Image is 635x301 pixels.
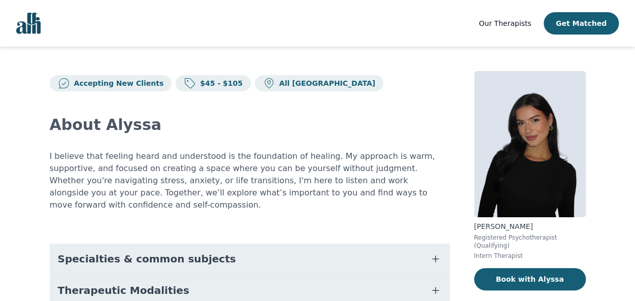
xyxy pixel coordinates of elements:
span: Our Therapists [479,19,531,27]
img: Alyssa_Tweedie [474,71,586,217]
span: Therapeutic Modalities [58,283,189,297]
a: Our Therapists [479,17,531,29]
h2: About Alyssa [50,116,450,134]
img: alli logo [16,13,41,34]
p: [PERSON_NAME] [474,221,586,231]
p: All [GEOGRAPHIC_DATA] [275,78,375,88]
p: Intern Therapist [474,252,586,260]
p: Accepting New Clients [70,78,164,88]
button: Specialties & common subjects [50,244,450,274]
p: $45 - $105 [196,78,243,88]
p: I believe that feeling heard and understood is the foundation of healing. My approach is warm, su... [50,150,450,211]
span: Specialties & common subjects [58,252,236,266]
p: Registered Psychotherapist (Qualifying) [474,233,586,250]
button: Get Matched [544,12,619,35]
button: Book with Alyssa [474,268,586,290]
